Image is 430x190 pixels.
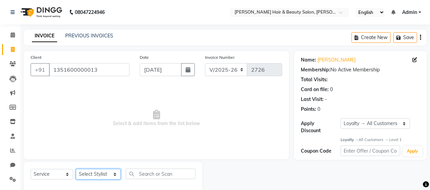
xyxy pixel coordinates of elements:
a: PREVIOUS INVOICES [65,33,113,39]
div: Card on file: [301,86,329,93]
label: Date [140,54,149,61]
button: Apply [403,146,422,156]
div: Membership: [301,66,330,73]
div: All Customers → Level 1 [341,137,420,143]
strong: Loyalty → [341,137,359,142]
div: Last Visit: [301,96,324,103]
div: Coupon Code [301,148,341,155]
div: No Active Membership [301,66,420,73]
b: 08047224946 [75,3,105,22]
div: 0 [317,106,320,113]
div: Apply Discount [301,120,341,134]
span: Admin [402,9,417,16]
button: Create New [351,32,391,43]
button: Save [393,32,417,43]
div: Name: [301,56,316,64]
button: +91 [31,63,50,76]
img: logo [17,3,64,22]
div: Total Visits: [301,76,328,83]
span: Select & add items from the list below [31,84,282,152]
div: Points: [301,106,316,113]
a: [PERSON_NAME] [317,56,356,64]
input: Enter Offer / Coupon Code [341,145,400,156]
label: Client [31,54,41,61]
a: INVOICE [32,30,57,42]
div: - [325,96,327,103]
label: Invoice Number [205,54,235,61]
input: Search by Name/Mobile/Email/Code [49,63,130,76]
input: Search or Scan [126,169,195,179]
div: 0 [330,86,333,93]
